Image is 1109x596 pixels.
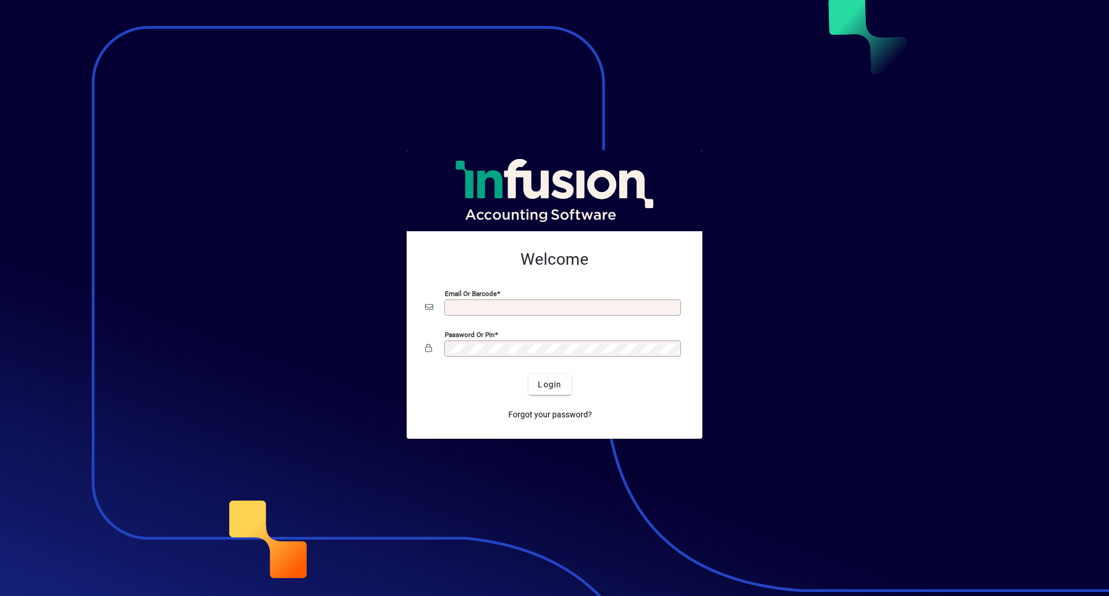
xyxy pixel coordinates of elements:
mat-label: Password or Pin [445,331,494,339]
span: Login [538,379,561,391]
span: Forgot your password? [508,409,592,421]
mat-label: Email or Barcode [445,290,497,298]
h2: Welcome [425,250,684,269]
button: Login [529,374,571,395]
a: Forgot your password? [504,404,597,425]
